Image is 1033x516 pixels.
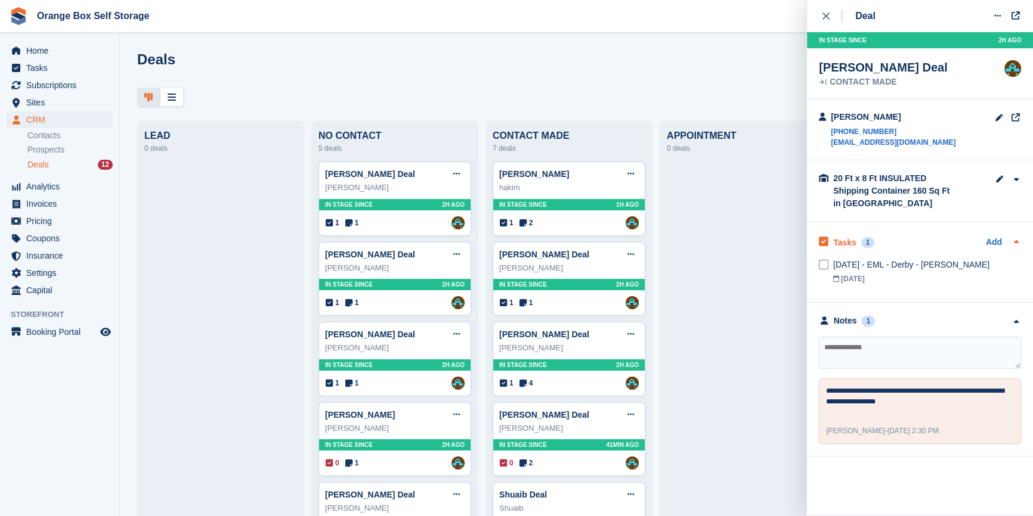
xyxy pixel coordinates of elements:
[500,458,514,468] span: 0
[326,297,339,308] span: 1
[325,169,415,179] a: [PERSON_NAME] Deal
[451,456,465,470] a: Mike
[616,360,639,369] span: 2H AGO
[6,213,113,229] a: menu
[26,42,98,59] span: Home
[986,236,1002,250] a: Add
[667,130,819,141] div: APPOINTMENT
[861,316,875,327] div: 1
[519,378,533,388] span: 4
[325,502,465,514] div: [PERSON_NAME]
[833,172,952,210] div: 20 Ft x 8 Ft INSULATED Shipping Container 160 Sq Ft in [GEOGRAPHIC_DATA]
[27,158,113,171] a: Deals 12
[451,296,465,309] img: Mike
[6,178,113,195] a: menu
[819,36,867,45] span: In stage since
[318,141,471,156] div: 5 deals
[500,378,514,388] span: 1
[442,360,465,369] span: 2H AGO
[451,216,465,229] a: Mike
[451,377,465,390] a: Mike
[499,200,547,209] span: In stage since
[493,141,645,156] div: 7 deals
[6,324,113,340] a: menu
[27,159,49,170] span: Deals
[325,360,373,369] span: In stage since
[26,195,98,212] span: Invoices
[144,130,297,141] div: LEAD
[6,265,113,281] a: menu
[1004,60,1021,77] a: Mike
[318,130,471,141] div: NO CONTACT
[499,422,639,434] div: [PERSON_NAME]
[325,200,373,209] span: In stage since
[6,195,113,212] a: menu
[831,137,955,148] a: [EMAIL_ADDRESS][DOMAIN_NAME]
[26,77,98,94] span: Subscriptions
[326,378,339,388] span: 1
[499,169,569,179] a: [PERSON_NAME]
[826,425,939,436] div: -
[819,60,948,74] div: [PERSON_NAME] Deal
[519,217,533,228] span: 2
[27,144,113,156] a: Prospects
[27,144,64,156] span: Prospects
[6,111,113,128] a: menu
[499,280,547,289] span: In stage since
[137,51,175,67] h1: Deals
[519,458,533,468] span: 2
[667,141,819,156] div: 0 deals
[887,427,939,435] span: [DATE] 2:30 PM
[499,502,639,514] div: Shuaib
[10,7,27,25] img: stora-icon-8386f47178a22dfd0bd8f6a31ec36ba5ce8667c1dd55bd0f319d3a0aa187defe.svg
[325,330,415,339] a: [PERSON_NAME] Deal
[325,262,465,274] div: [PERSON_NAME]
[493,130,645,141] div: CONTACT MADE
[98,160,113,170] div: 12
[325,410,395,419] a: [PERSON_NAME]
[345,217,359,228] span: 1
[325,490,415,499] a: [PERSON_NAME] Deal
[325,342,465,354] div: [PERSON_NAME]
[26,178,98,195] span: Analytics
[499,490,547,499] a: Shuaib Deal
[325,280,373,289] span: In stage since
[819,78,948,86] div: CONTACT MADE
[345,297,359,308] span: 1
[6,247,113,264] a: menu
[616,200,639,209] span: 1H AGO
[626,296,639,309] a: Mike
[26,111,98,128] span: CRM
[98,325,113,339] a: Preview store
[442,200,465,209] span: 2H AGO
[833,253,1021,290] a: [DATE] - EML - Derby - [PERSON_NAME] [DATE]
[325,440,373,449] span: In stage since
[6,42,113,59] a: menu
[833,273,1021,284] div: [DATE]
[27,130,113,141] a: Contacts
[326,217,339,228] span: 1
[442,280,465,289] span: 2H AGO
[6,282,113,299] a: menu
[325,250,415,259] a: [PERSON_NAME] Deal
[345,458,359,468] span: 1
[26,60,98,76] span: Tasks
[442,440,465,449] span: 2H AGO
[626,216,639,229] img: Mike
[345,378,359,388] span: 1
[626,456,639,470] img: Mike
[833,259,1021,271] div: [DATE] - EML - Derby - [PERSON_NAME]
[626,377,639,390] a: Mike
[519,297,533,308] span: 1
[26,282,98,299] span: Capital
[6,230,113,247] a: menu
[326,458,339,468] span: 0
[499,440,547,449] span: In stage since
[998,36,1021,45] span: 2H AGO
[826,427,885,435] span: [PERSON_NAME]
[325,422,465,434] div: [PERSON_NAME]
